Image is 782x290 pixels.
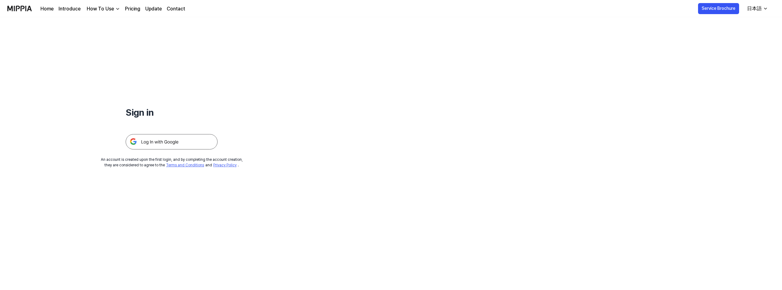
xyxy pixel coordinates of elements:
a: Contact [167,5,185,13]
button: 日本語 [742,2,772,15]
h1: Sign in [126,106,218,119]
a: Pricing [125,5,140,13]
div: 日本語 [746,5,763,12]
img: down [115,6,120,11]
img: 구글 로그인 버튼 [126,134,218,149]
div: How To Use [85,5,115,13]
a: Home [40,5,54,13]
a: Terms and Conditions [166,163,204,167]
a: Privacy Policy [213,163,237,167]
div: An account is created upon the first login, and by completing the account creation, they are cons... [101,157,243,168]
button: How To Use [85,5,120,13]
a: Introduce [59,5,81,13]
a: Update [145,5,162,13]
button: Service Brochure [698,3,739,14]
